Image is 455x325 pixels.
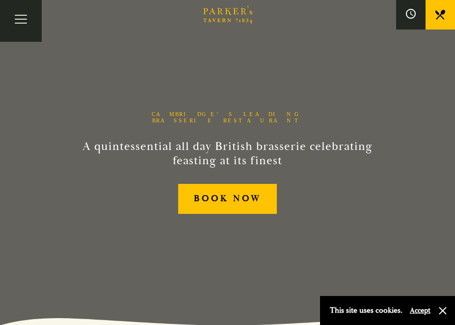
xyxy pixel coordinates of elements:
[178,184,277,214] a: BOOK NOW
[438,306,448,316] button: Close and accept
[330,303,402,318] p: This site uses cookies.
[137,111,319,124] h1: Cambridge’s Leading Brasserie Restaurant
[410,306,430,315] button: Accept
[82,140,373,168] h2: A quintessential all day British brasserie celebrating feasting at its finest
